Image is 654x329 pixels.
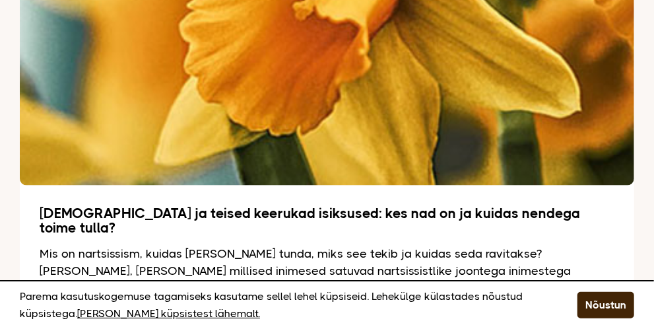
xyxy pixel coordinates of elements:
[40,207,614,236] h3: [DEMOGRAPHIC_DATA] ja teised keerukad isiksused: kes nad on ja kuidas nendega toime tulla?
[577,292,634,318] button: Nõustun
[20,288,544,322] p: Parema kasutuskogemuse tagamiseks kasutame sellel lehel küpsiseid. Lehekülge külastades nõustud k...
[77,305,260,322] a: [PERSON_NAME] küpsistest lähemalt.
[40,246,614,297] p: Mis on nartsissism, kuidas [PERSON_NAME] tunda, miks see tekib ja kuidas seda ravitakse? [PERSON_...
